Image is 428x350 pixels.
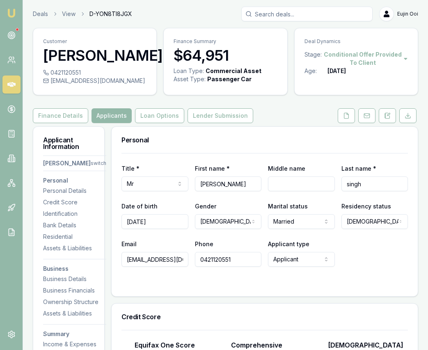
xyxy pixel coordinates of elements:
[121,137,408,143] h3: Personal
[341,203,391,210] label: Residency status
[33,108,88,123] button: Finance Details
[43,298,106,306] div: Ownership Structure
[43,286,106,295] div: Business Financials
[268,203,308,210] label: Marital status
[195,240,213,247] label: Phone
[43,77,146,85] div: [EMAIL_ADDRESS][DOMAIN_NAME]
[89,10,132,18] span: D-YON8TI8JGX
[304,50,322,67] div: Stage:
[304,38,408,45] p: Deal Dynamics
[43,38,146,45] p: Customer
[43,275,106,283] div: Business Details
[62,10,76,18] a: View
[43,198,106,206] div: Credit Score
[174,47,277,64] h3: $64,951
[195,203,216,210] label: Gender
[135,108,184,123] button: Loan Options
[43,331,106,337] h3: Summary
[33,10,48,18] a: Deals
[43,137,94,150] h3: Applicant Information
[91,160,106,167] div: switch
[268,165,305,172] label: Middle name
[322,50,408,67] button: Conditional Offer Provided To Client
[43,210,106,218] div: Identification
[43,159,91,167] div: [PERSON_NAME]
[327,67,346,75] div: [DATE]
[92,108,132,123] button: Applicants
[121,313,408,320] h3: Credit Score
[43,221,106,229] div: Bank Details
[304,67,327,75] div: Age:
[121,240,137,247] label: Email
[174,75,206,83] div: Asset Type :
[195,165,230,172] label: First name *
[121,203,158,210] label: Date of birth
[195,252,262,267] input: 0431 234 567
[43,244,106,252] div: Assets & Liabilities
[7,8,16,18] img: emu-icon-u.png
[133,108,186,123] a: Loan Options
[90,108,133,123] a: Applicants
[341,165,376,172] label: Last name *
[43,233,106,241] div: Residential
[121,165,140,172] label: Title *
[268,240,309,247] label: Applicant type
[186,108,255,123] a: Lender Submission
[43,178,106,183] h3: Personal
[121,214,188,229] input: DD/MM/YYYY
[241,7,373,21] input: Search deals
[135,340,195,350] p: Equifax One Score
[43,266,106,272] h3: Business
[43,69,146,77] div: 0421120551
[188,108,253,123] button: Lender Submission
[397,11,418,17] span: Eujin Ooi
[207,75,252,83] div: Passenger Car
[33,10,132,18] nav: breadcrumb
[43,309,106,318] div: Assets & Liabilities
[174,38,277,45] p: Finance Summary
[231,340,282,350] p: Comprehensive
[43,47,146,64] h3: [PERSON_NAME]
[43,187,106,195] div: Personal Details
[174,67,204,75] div: Loan Type:
[33,108,90,123] a: Finance Details
[206,67,261,75] div: Commercial Asset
